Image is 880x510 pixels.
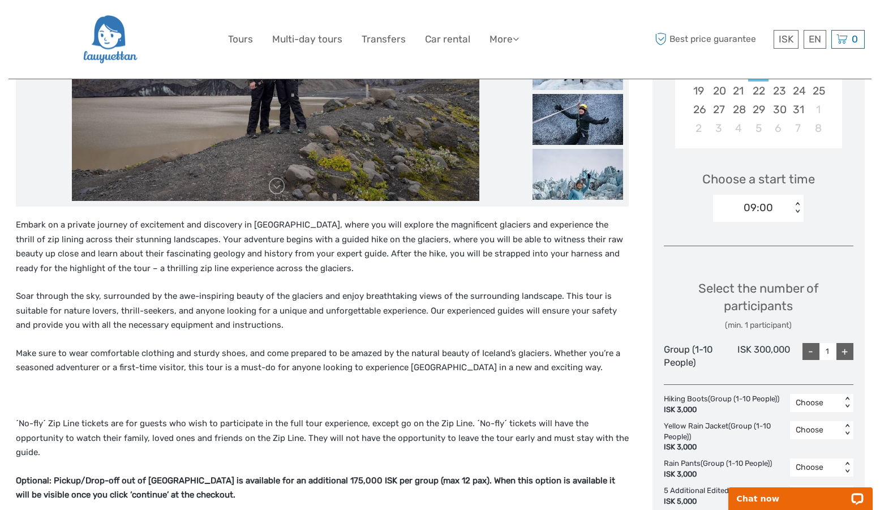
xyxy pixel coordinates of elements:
div: 09:00 [744,200,773,215]
div: Group (1-10 People) [664,343,727,370]
p: Make sure to wear comfortable clothing and sturdy shoes, and come prepared to be amazed by the na... [16,346,629,375]
img: 2954-36deae89-f5b4-4889-ab42-60a468582106_logo_big.png [82,8,137,70]
div: < > [842,462,852,474]
div: ISK 3,000 [664,442,784,453]
div: Choose Sunday, October 19th, 2025 [689,82,709,100]
div: Yellow Rain Jacket (Group (1-10 People)) [664,421,790,453]
iframe: LiveChat chat widget [721,474,880,510]
div: Choose Saturday, November 1st, 2025 [808,100,828,119]
div: - [802,343,819,360]
div: + [836,343,853,360]
span: Best price guarantee [653,30,771,49]
div: Choose Friday, October 24th, 2025 [788,82,808,100]
div: Choose Monday, November 3rd, 2025 [709,119,728,138]
img: 247382566c7a4b4182d44d3721114d52_slider_thumbnail.jpeg [533,149,623,200]
span: 0 [850,33,860,45]
div: < > [842,397,852,409]
div: ISK 300,000 [727,343,790,370]
div: Choose Monday, October 20th, 2025 [709,82,728,100]
a: Transfers [362,31,406,48]
div: Choose Wednesday, November 5th, 2025 [748,119,768,138]
a: Tours [228,31,253,48]
div: Choose Tuesday, October 28th, 2025 [728,100,748,119]
div: Choose [796,462,836,473]
div: EN [804,30,826,49]
div: < > [793,202,802,214]
div: Choose Wednesday, October 22nd, 2025 [748,82,768,100]
div: Choose Thursday, October 23rd, 2025 [769,82,788,100]
div: < > [842,424,852,436]
div: month 2025-10 [679,25,838,138]
div: Choose Saturday, October 25th, 2025 [808,82,828,100]
div: (min. 1 participant) [664,320,853,331]
div: Choose Tuesday, October 21st, 2025 [728,82,748,100]
div: Choose [796,397,836,409]
div: Choose [796,425,836,436]
p: Soar through the sky, surrounded by the awe-inspiring beauty of the glaciers and enjoy breathtaki... [16,289,629,333]
div: Choose Friday, November 7th, 2025 [788,119,808,138]
span: Choose a start time [702,170,815,188]
div: Hiking Boots (Group (1-10 People)) [664,394,785,415]
div: Choose Sunday, November 2nd, 2025 [689,119,709,138]
div: Choose Sunday, October 26th, 2025 [689,100,709,119]
div: Choose Thursday, October 30th, 2025 [769,100,788,119]
a: More [490,31,519,48]
div: 5 Additional Edited Photos [664,486,761,507]
img: 079459e999004e8d987f0426f4f07965_slider_thumbnail.jpeg [533,94,623,145]
div: Choose Wednesday, October 29th, 2025 [748,100,768,119]
div: Choose Saturday, November 8th, 2025 [808,119,828,138]
div: Choose Thursday, November 6th, 2025 [769,119,788,138]
div: ISK 3,000 [664,469,772,480]
span: ISK [779,33,793,45]
div: ISK 3,000 [664,405,779,415]
p: ´No-fly´ Zip Line tickets are for guests who wish to participate in the full tour experience, exc... [16,417,629,460]
div: Rain Pants (Group (1-10 People)) [664,458,778,480]
div: Select the number of participants [664,280,853,331]
strong: Optional: Pickup/Drop-off out of [GEOGRAPHIC_DATA] is available for an additional 175,000 ISK per... [16,475,615,500]
p: Embark on a private journey of excitement and discovery in [GEOGRAPHIC_DATA], where you will expl... [16,218,629,276]
div: Choose Friday, October 31st, 2025 [788,100,808,119]
div: Choose Monday, October 27th, 2025 [709,100,728,119]
div: Choose Tuesday, November 4th, 2025 [728,119,748,138]
a: Multi-day tours [272,31,342,48]
a: Car rental [425,31,470,48]
div: ISK 5,000 [664,496,755,507]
